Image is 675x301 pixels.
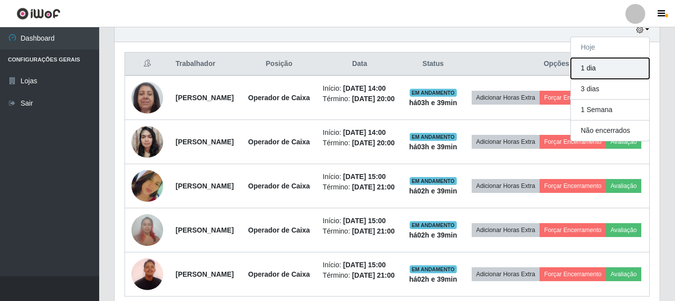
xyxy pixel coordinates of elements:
[317,53,403,76] th: Data
[409,143,457,151] strong: há 03 h e 39 min
[248,94,310,102] strong: Operador de Caixa
[323,270,397,281] li: Término:
[540,91,606,105] button: Forçar Encerramento
[323,172,397,182] li: Início:
[323,127,397,138] li: Início:
[409,275,457,283] strong: há 02 h e 39 min
[410,133,457,141] span: EM ANDAMENTO
[248,226,310,234] strong: Operador de Caixa
[323,226,397,237] li: Término:
[472,179,540,193] button: Adicionar Horas Extra
[242,53,317,76] th: Posição
[410,177,457,185] span: EM ANDAMENTO
[131,76,163,119] img: 1709656431175.jpeg
[352,227,395,235] time: [DATE] 21:00
[343,128,386,136] time: [DATE] 14:00
[323,216,397,226] li: Início:
[410,89,457,97] span: EM ANDAMENTO
[343,217,386,225] time: [DATE] 15:00
[409,99,457,107] strong: há 03 h e 39 min
[571,100,649,120] button: 1 Semana
[176,138,234,146] strong: [PERSON_NAME]
[343,261,386,269] time: [DATE] 15:00
[176,94,234,102] strong: [PERSON_NAME]
[464,53,650,76] th: Opções
[248,182,310,190] strong: Operador de Caixa
[323,182,397,192] li: Término:
[352,139,395,147] time: [DATE] 20:00
[571,120,649,141] button: Não encerrados
[472,267,540,281] button: Adicionar Horas Extra
[409,187,457,195] strong: há 02 h e 39 min
[323,138,397,148] li: Término:
[343,173,386,181] time: [DATE] 15:00
[540,135,606,149] button: Forçar Encerramento
[409,231,457,239] strong: há 02 h e 39 min
[410,221,457,229] span: EM ANDAMENTO
[131,120,163,163] img: 1736008247371.jpeg
[540,267,606,281] button: Forçar Encerramento
[606,267,641,281] button: Avaliação
[323,260,397,270] li: Início:
[323,94,397,104] li: Término:
[176,226,234,234] strong: [PERSON_NAME]
[410,265,457,273] span: EM ANDAMENTO
[606,179,641,193] button: Avaliação
[571,79,649,100] button: 3 dias
[131,253,163,295] img: 1739110022249.jpeg
[323,83,397,94] li: Início:
[606,135,641,149] button: Avaliação
[343,84,386,92] time: [DATE] 14:00
[170,53,242,76] th: Trabalhador
[131,158,163,214] img: 1680605937506.jpeg
[571,37,649,58] button: Hoje
[176,270,234,278] strong: [PERSON_NAME]
[16,7,61,20] img: CoreUI Logo
[352,95,395,103] time: [DATE] 20:00
[540,223,606,237] button: Forçar Encerramento
[176,182,234,190] strong: [PERSON_NAME]
[352,271,395,279] time: [DATE] 21:00
[131,209,163,251] img: 1722880664865.jpeg
[403,53,464,76] th: Status
[472,91,540,105] button: Adicionar Horas Extra
[472,223,540,237] button: Adicionar Horas Extra
[352,183,395,191] time: [DATE] 21:00
[606,223,641,237] button: Avaliação
[472,135,540,149] button: Adicionar Horas Extra
[248,270,310,278] strong: Operador de Caixa
[571,58,649,79] button: 1 dia
[248,138,310,146] strong: Operador de Caixa
[540,179,606,193] button: Forçar Encerramento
